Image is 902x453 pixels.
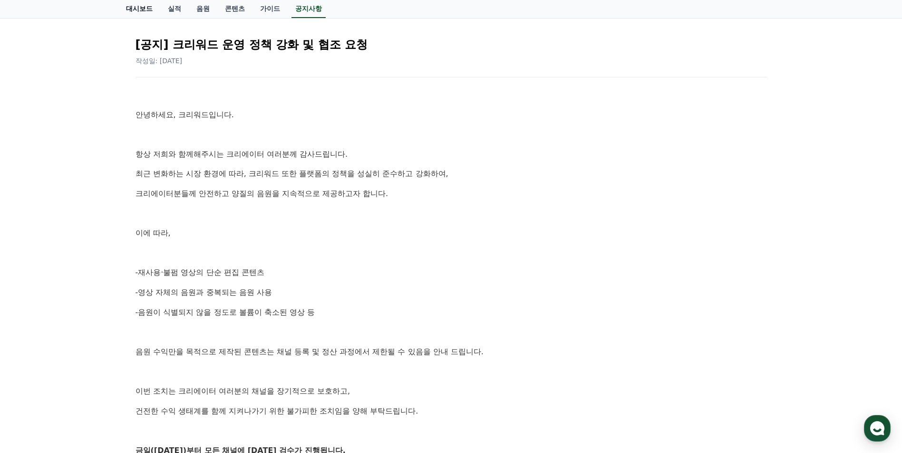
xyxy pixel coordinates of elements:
[3,301,63,325] a: 홈
[136,346,767,358] p: 음원 수익만을 목적으로 제작된 콘텐츠는 채널 등록 및 정산 과정에서 제한될 수 있음을 안내 드립니다.
[136,266,767,279] p: -재사용·불펌 영상의 단순 편집 콘텐츠
[136,385,767,397] p: 이번 조치는 크리에이터 여러분의 채널을 장기적으로 보호하고,
[123,301,183,325] a: 설정
[147,315,158,323] span: 설정
[136,306,767,319] p: -음원이 식별되지 않을 정도로 볼륨이 축소된 영상 등
[136,37,767,52] h2: [공지] 크리워드 운영 정책 강화 및 협조 요청
[30,315,36,323] span: 홈
[136,188,767,200] p: 크리에이터분들께 안전하고 양질의 음원을 지속적으로 제공하고자 합니다.
[136,148,767,160] p: 항상 저희와 함께해주시는 크리에이터 여러분께 감사드립니다.
[136,168,767,180] p: 최근 변화하는 시장 환경에 따라, 크리워드 또한 플랫폼의 정책을 성실히 준수하고 강화하여,
[136,57,183,65] span: 작성일: [DATE]
[87,316,98,323] span: 대화
[136,109,767,121] p: 안녕하세요, 크리워드입니다.
[136,286,767,299] p: -영상 자체의 음원과 중복되는 음원 사용
[63,301,123,325] a: 대화
[136,405,767,417] p: 건전한 수익 생태계를 함께 지켜나가기 위한 불가피한 조치임을 양해 부탁드립니다.
[136,227,767,239] p: 이에 따라,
